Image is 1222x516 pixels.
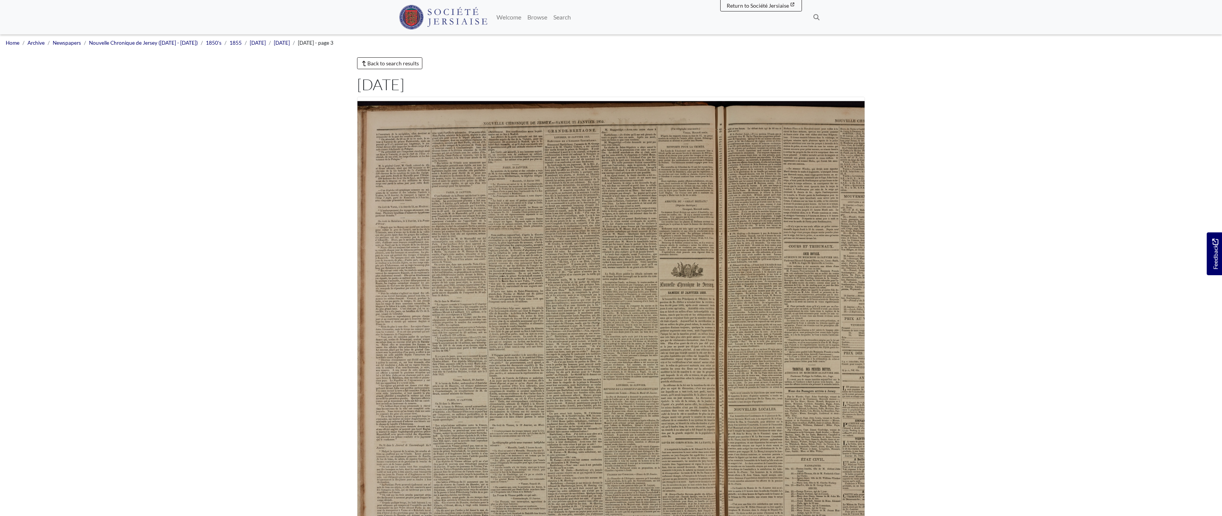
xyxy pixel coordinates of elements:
[357,75,865,94] h1: [DATE]
[727,2,789,9] span: Return to Société Jersiaise
[1211,239,1220,269] span: Feedback
[524,10,550,25] a: Browse
[206,40,221,46] a: 1850's
[399,5,487,29] img: Société Jersiaise
[399,3,487,31] a: Société Jersiaise logo
[27,40,45,46] a: Archive
[6,40,19,46] a: Home
[230,40,242,46] a: 1855
[274,40,290,46] a: [DATE]
[1207,232,1222,275] a: Would you like to provide feedback?
[89,40,198,46] a: Nouvelle Chronique de Jersey ([DATE] - [DATE])
[298,40,333,46] span: [DATE] - page 3
[550,10,574,25] a: Search
[53,40,81,46] a: Newspapers
[357,57,422,69] a: Back to search results
[250,40,266,46] a: [DATE]
[493,10,524,25] a: Welcome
